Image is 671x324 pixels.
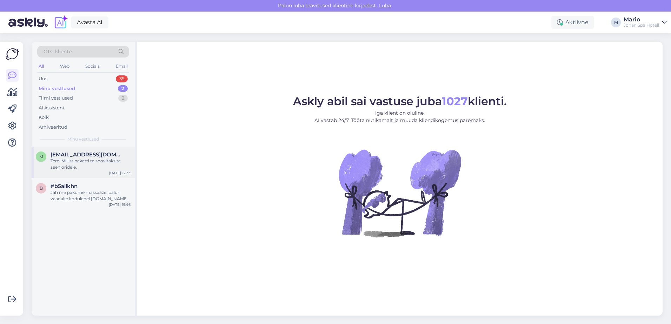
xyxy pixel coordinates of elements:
div: Johan Spa Hotell [624,22,659,28]
div: [DATE] 12:33 [109,170,131,176]
div: Tiimi vestlused [39,95,73,102]
div: Uus [39,75,47,82]
div: M [611,18,621,27]
p: Iga klient on oluline. AI vastab 24/7. Tööta nutikamalt ja muuda kliendikogemus paremaks. [293,109,507,124]
a: Avasta AI [71,16,108,28]
div: 35 [116,75,128,82]
div: [DATE] 19:46 [109,202,131,207]
span: Otsi kliente [44,48,72,55]
div: Minu vestlused [39,85,75,92]
div: 2 [118,95,128,102]
div: Tere! Millist paketti te soovitaksite seenioridele. [51,158,131,170]
div: Aktiivne [551,16,594,29]
div: Web [59,62,71,71]
span: Luba [377,2,393,9]
div: AI Assistent [39,104,65,112]
img: Askly Logo [6,47,19,61]
span: m [39,154,43,159]
div: Email [114,62,129,71]
div: Socials [84,62,101,71]
span: Askly abil sai vastuse juba klienti. [293,94,507,108]
a: MarioJohan Spa Hotell [624,17,667,28]
span: #b5allkhn [51,183,78,189]
b: 1027 [442,94,468,108]
div: Jah me pakume massaaze. palun vaadake kodulehel [DOMAIN_NAME], seal on hoolitsuste nime- ja hinna... [51,189,131,202]
div: Mario [624,17,659,22]
span: maaja.lindau@gmail.com [51,151,124,158]
img: No Chat active [337,130,463,256]
span: b [40,185,43,191]
img: explore-ai [53,15,68,30]
div: Kõik [39,114,49,121]
div: 2 [118,85,128,92]
span: Minu vestlused [67,136,99,142]
div: All [37,62,45,71]
div: Arhiveeritud [39,124,67,131]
